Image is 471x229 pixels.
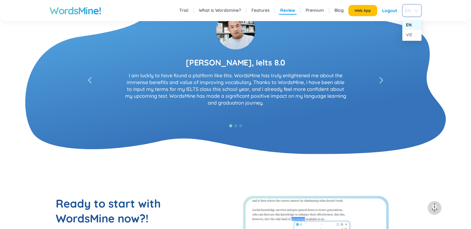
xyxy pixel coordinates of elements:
span: left [379,77,383,84]
button: 2 [234,124,237,127]
div: EN [406,21,418,28]
a: Trial [179,7,188,13]
h2: Ready to start with WordsMine now?! [56,196,189,226]
a: Premium [306,7,324,13]
a: WordsMine! [50,4,101,17]
span: Web App [355,8,371,13]
a: What is Wordsmine? [199,7,241,13]
div: VIE [406,31,418,38]
span: EN [405,6,416,15]
a: Features [251,7,270,13]
img: to top [430,203,439,213]
button: 3 [239,124,242,127]
div: EN [402,20,421,29]
button: Web App [348,5,377,16]
a: Blog [334,7,344,13]
a: Review [280,7,295,13]
div: VIE [402,29,421,39]
button: 1 [229,124,232,127]
div: Logout [382,5,397,16]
